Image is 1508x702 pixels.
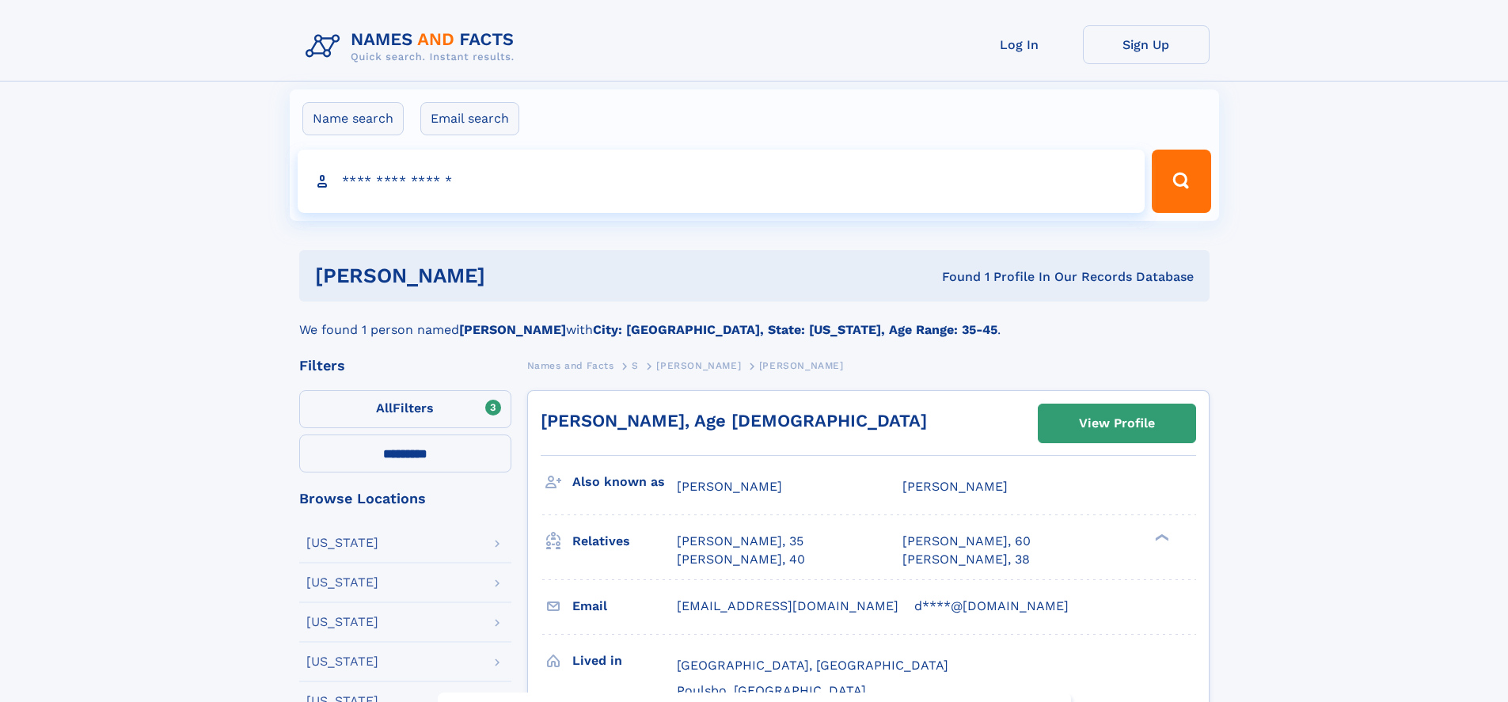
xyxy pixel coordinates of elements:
[459,322,566,337] b: [PERSON_NAME]
[902,479,1008,494] span: [PERSON_NAME]
[306,576,378,589] div: [US_STATE]
[306,616,378,628] div: [US_STATE]
[1152,150,1210,213] button: Search Button
[420,102,519,135] label: Email search
[1039,404,1195,442] a: View Profile
[713,268,1194,286] div: Found 1 Profile In Our Records Database
[677,479,782,494] span: [PERSON_NAME]
[759,360,844,371] span: [PERSON_NAME]
[593,322,997,337] b: City: [GEOGRAPHIC_DATA], State: [US_STATE], Age Range: 35-45
[299,302,1210,340] div: We found 1 person named with .
[677,658,948,673] span: [GEOGRAPHIC_DATA], [GEOGRAPHIC_DATA]
[902,533,1031,550] a: [PERSON_NAME], 60
[299,390,511,428] label: Filters
[1083,25,1210,64] a: Sign Up
[677,598,898,613] span: [EMAIL_ADDRESS][DOMAIN_NAME]
[656,355,741,375] a: [PERSON_NAME]
[956,25,1083,64] a: Log In
[572,469,677,495] h3: Also known as
[677,533,803,550] a: [PERSON_NAME], 35
[1151,533,1170,543] div: ❯
[376,400,393,416] span: All
[299,25,527,68] img: Logo Names and Facts
[541,411,927,431] a: [PERSON_NAME], Age [DEMOGRAPHIC_DATA]
[572,528,677,555] h3: Relatives
[677,551,805,568] a: [PERSON_NAME], 40
[306,537,378,549] div: [US_STATE]
[902,551,1030,568] a: [PERSON_NAME], 38
[572,593,677,620] h3: Email
[298,150,1145,213] input: search input
[632,355,639,375] a: S
[527,355,614,375] a: Names and Facts
[306,655,378,668] div: [US_STATE]
[299,359,511,373] div: Filters
[299,491,511,506] div: Browse Locations
[315,266,714,286] h1: [PERSON_NAME]
[302,102,404,135] label: Name search
[1079,405,1155,442] div: View Profile
[677,683,866,698] span: Poulsbo, [GEOGRAPHIC_DATA]
[656,360,741,371] span: [PERSON_NAME]
[572,647,677,674] h3: Lived in
[632,360,639,371] span: S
